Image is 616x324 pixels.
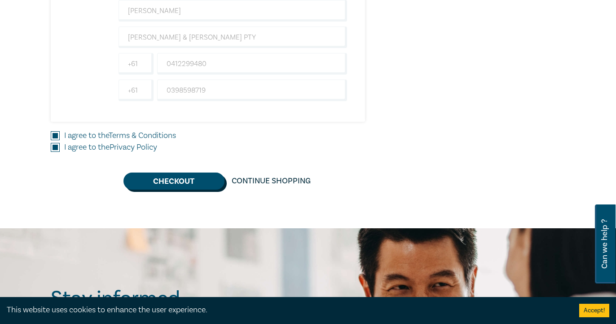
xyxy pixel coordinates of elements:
input: +61 [119,53,154,75]
button: Checkout [123,173,224,190]
label: I agree to the [64,130,176,142]
input: Mobile* [157,53,347,75]
button: Accept cookies [579,304,609,317]
h2: Stay informed. [51,287,263,310]
a: Privacy Policy [110,142,157,152]
input: +61 [119,80,154,101]
input: Company [119,27,347,48]
a: Terms & Conditions [109,130,176,141]
div: This website uses cookies to enhance the user experience. [7,304,566,316]
input: Phone [157,80,347,101]
a: Continue Shopping [224,173,318,190]
span: Can we help ? [600,210,609,278]
label: I agree to the [64,142,157,153]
